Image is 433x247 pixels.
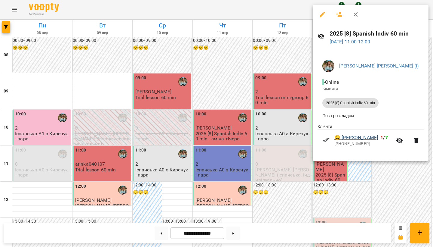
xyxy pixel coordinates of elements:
[322,136,330,143] svg: Візит сплачено
[380,135,383,140] span: 1
[322,79,340,85] span: - Online
[334,141,392,147] p: [PHONE_NUMBER]
[322,86,419,92] p: Кімната
[334,134,378,141] a: 😀 [PERSON_NAME]
[330,39,370,45] a: [DATE] 11:00-12:00
[339,63,419,69] a: [PERSON_NAME] [PERSON_NAME] (і)
[318,110,424,121] li: Поза розкладом
[330,29,424,38] h6: 2025 [8] Spanish Indiv 60 min
[322,60,334,72] img: 856b7ccd7d7b6bcc05e1771fbbe895a7.jfif
[380,135,388,140] b: /
[385,135,388,140] span: 7
[322,100,379,106] span: 2025 [8] Spanish Indiv 60 min
[318,123,424,154] ul: Клієнти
